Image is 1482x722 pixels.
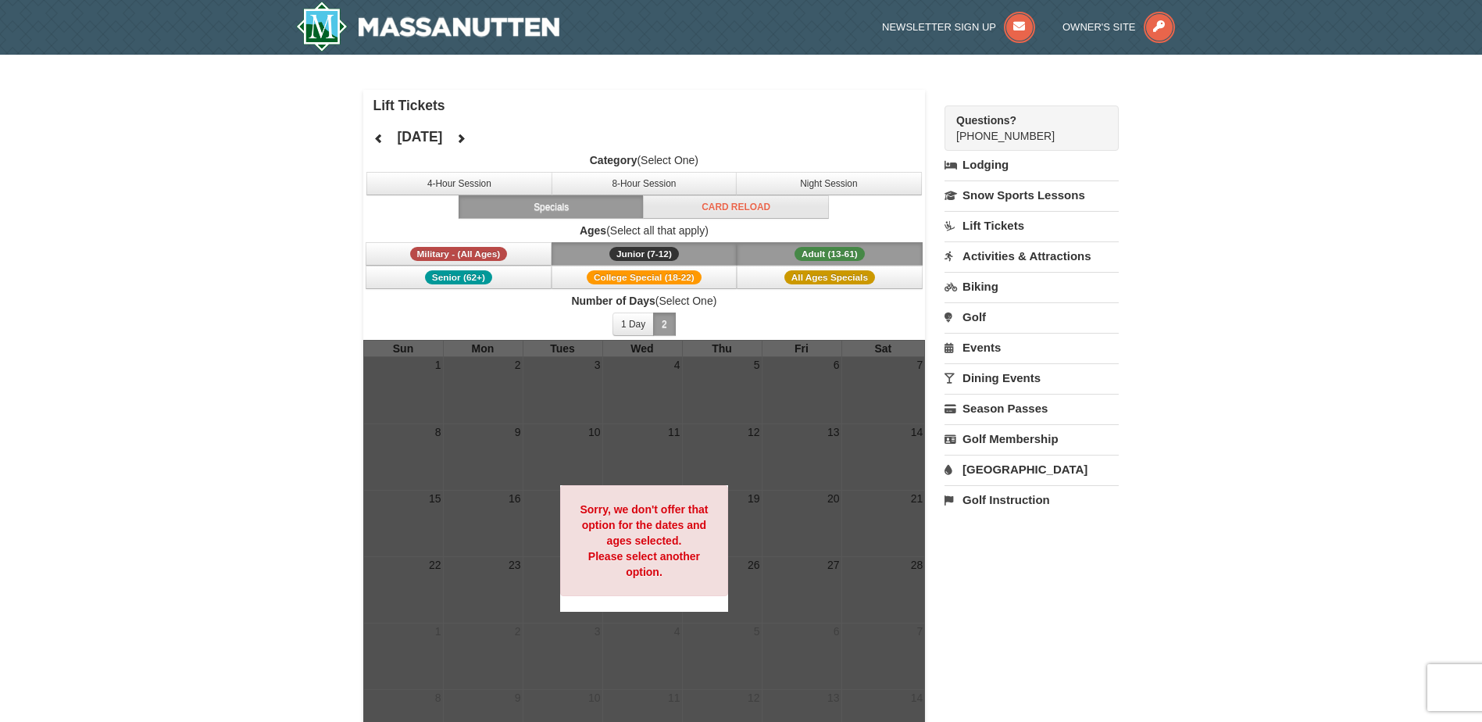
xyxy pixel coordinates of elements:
[580,503,708,578] strong: Sorry, we don't offer that option for the dates and ages selected. Please select another option.
[956,114,1016,127] strong: Questions?
[425,270,492,284] span: Senior (62+)
[373,98,926,113] h4: Lift Tickets
[882,21,996,33] span: Newsletter Sign Up
[397,129,442,145] h4: [DATE]
[571,295,655,307] strong: Number of Days
[737,242,923,266] button: Adult (13-61)
[410,247,508,261] span: Military - (All Ages)
[945,424,1119,453] a: Golf Membership
[945,241,1119,270] a: Activities & Attractions
[653,313,676,336] button: 2
[363,152,926,168] label: (Select One)
[945,394,1119,423] a: Season Passes
[296,2,560,52] img: Massanutten Resort Logo
[945,363,1119,392] a: Dining Events
[366,172,552,195] button: 4-Hour Session
[643,195,829,219] button: Card Reload
[552,266,737,289] button: College Special (18-22)
[366,242,552,266] button: Military - (All Ages)
[552,242,737,266] button: Junior (7-12)
[945,333,1119,362] a: Events
[580,224,606,237] strong: Ages
[609,247,679,261] span: Junior (7-12)
[736,172,922,195] button: Night Session
[459,195,645,219] button: Specials
[945,455,1119,484] a: [GEOGRAPHIC_DATA]
[366,266,552,289] button: Senior (62+)
[945,485,1119,514] a: Golf Instruction
[363,223,926,238] label: (Select all that apply)
[612,313,654,336] button: 1 Day
[1062,21,1175,33] a: Owner's Site
[552,172,737,195] button: 8-Hour Session
[784,270,875,284] span: All Ages Specials
[737,266,923,289] button: All Ages Specials
[945,180,1119,209] a: Snow Sports Lessons
[945,151,1119,179] a: Lodging
[587,270,702,284] span: College Special (18-22)
[795,247,865,261] span: Adult (13-61)
[945,272,1119,301] a: Biking
[590,154,637,166] strong: Category
[363,293,926,309] label: (Select One)
[882,21,1035,33] a: Newsletter Sign Up
[1062,21,1136,33] span: Owner's Site
[945,302,1119,331] a: Golf
[296,2,560,52] a: Massanutten Resort
[956,113,1091,142] span: [PHONE_NUMBER]
[945,211,1119,240] a: Lift Tickets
